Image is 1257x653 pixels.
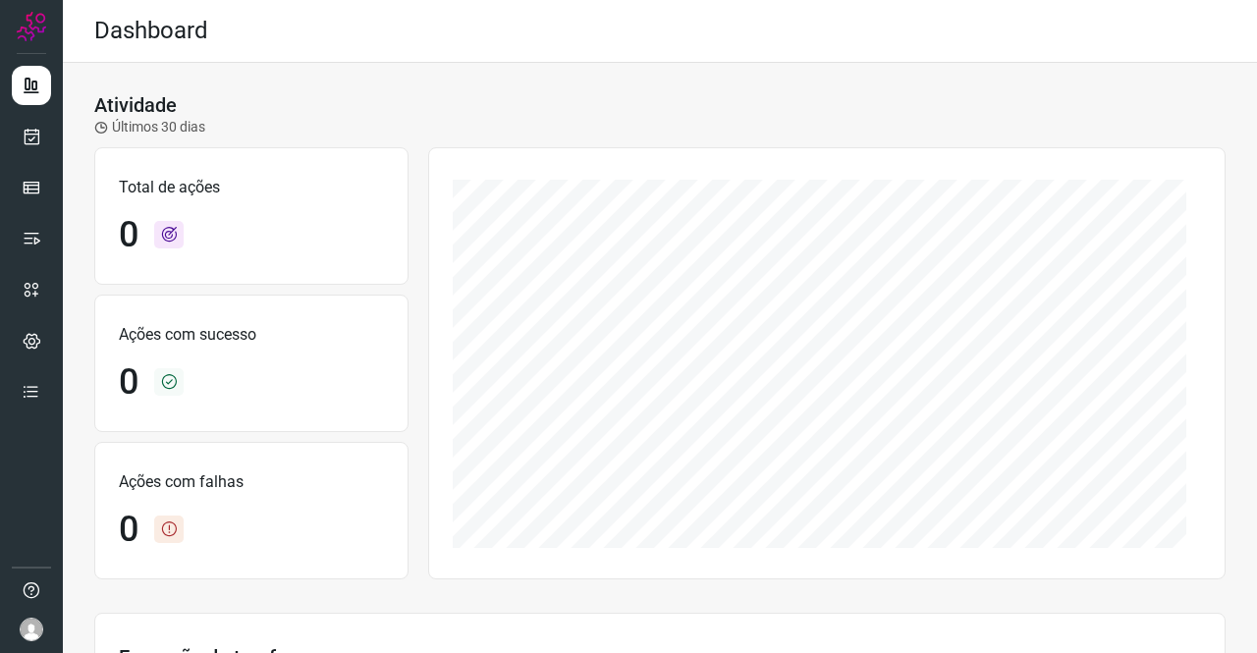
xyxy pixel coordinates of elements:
h2: Dashboard [94,17,208,45]
img: avatar-user-boy.jpg [20,618,43,641]
h3: Atividade [94,93,177,117]
p: Ações com sucesso [119,323,384,347]
p: Ações com falhas [119,470,384,494]
p: Total de ações [119,176,384,199]
h1: 0 [119,214,138,256]
p: Últimos 30 dias [94,117,205,137]
h1: 0 [119,509,138,551]
img: Logo [17,12,46,41]
h1: 0 [119,361,138,404]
